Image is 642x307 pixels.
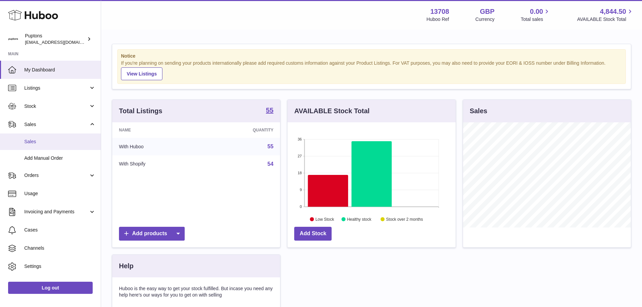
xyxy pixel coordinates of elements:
[119,285,273,298] p: Huboo is the easy way to get your stock fulfilled. But incase you need any help here's our ways f...
[600,7,626,16] span: 4,844.50
[577,7,634,23] a: 4,844.50 AVAILABLE Stock Total
[521,16,551,23] span: Total sales
[25,33,86,45] div: Puptons
[24,245,96,251] span: Channels
[386,217,423,221] text: Stock over 2 months
[112,155,203,173] td: With Shopify
[577,16,634,23] span: AVAILABLE Stock Total
[121,60,622,80] div: If you're planning on sending your products internationally please add required customs informati...
[347,217,372,221] text: Healthy stock
[266,107,273,114] strong: 55
[8,282,93,294] a: Log out
[521,7,551,23] a: 0.00 Total sales
[121,67,162,80] a: View Listings
[24,190,96,197] span: Usage
[24,172,89,179] span: Orders
[294,106,369,116] h3: AVAILABLE Stock Total
[430,7,449,16] strong: 13708
[24,85,89,91] span: Listings
[24,103,89,110] span: Stock
[24,263,96,270] span: Settings
[8,34,18,44] img: hello@puptons.com
[112,122,203,138] th: Name
[24,227,96,233] span: Cases
[24,209,89,215] span: Invoicing and Payments
[119,262,133,271] h3: Help
[24,139,96,145] span: Sales
[266,107,273,115] a: 55
[24,67,96,73] span: My Dashboard
[298,154,302,158] text: 27
[300,205,302,209] text: 0
[300,188,302,192] text: 9
[203,122,280,138] th: Quantity
[470,106,487,116] h3: Sales
[121,53,622,59] strong: Notice
[268,144,274,149] a: 55
[476,16,495,23] div: Currency
[480,7,494,16] strong: GBP
[427,16,449,23] div: Huboo Ref
[315,217,334,221] text: Low Stock
[530,7,543,16] span: 0.00
[119,227,185,241] a: Add products
[119,106,162,116] h3: Total Listings
[268,161,274,167] a: 54
[294,227,332,241] a: Add Stock
[24,155,96,161] span: Add Manual Order
[298,137,302,141] text: 36
[25,39,99,45] span: [EMAIL_ADDRESS][DOMAIN_NAME]
[24,121,89,128] span: Sales
[112,138,203,155] td: With Huboo
[298,171,302,175] text: 18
